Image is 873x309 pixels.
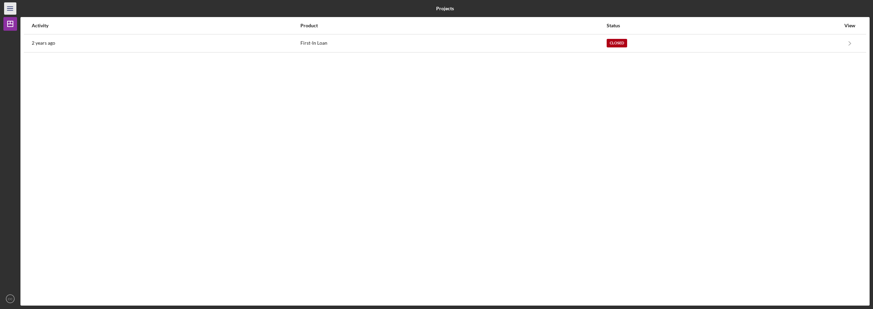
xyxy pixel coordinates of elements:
time: 2023-04-25 16:05 [32,40,55,46]
div: Status [607,23,841,28]
b: Projects [436,6,454,11]
div: Activity [32,23,300,28]
div: Closed [607,39,627,47]
button: CC [3,292,17,306]
div: View [841,23,858,28]
div: Product [300,23,606,28]
text: CC [8,297,13,301]
div: First-In Loan [300,35,606,52]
